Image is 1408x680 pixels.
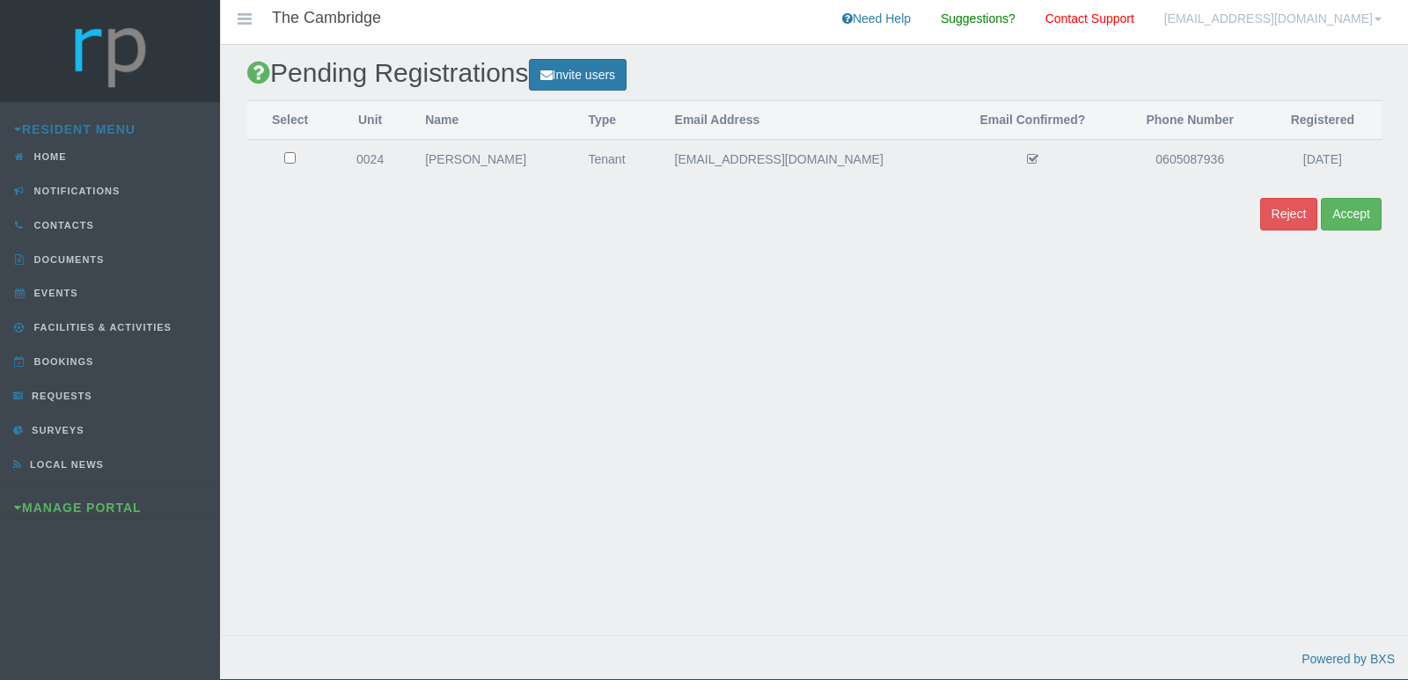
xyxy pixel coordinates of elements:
[333,101,407,140] th: Unit
[27,425,84,435] span: Surveys
[529,59,627,91] a: Invite users
[571,140,657,179] td: Tenant
[26,459,104,470] span: Local News
[1264,101,1382,140] th: Registered
[30,288,78,298] span: Events
[657,101,949,140] th: Email Address
[1117,140,1264,179] td: 0605087936
[333,140,407,179] td: 0024
[1264,140,1382,179] td: [DATE]
[571,101,657,140] th: Type
[1302,652,1395,666] a: Powered by BXS
[425,150,553,170] div: [PERSON_NAME]
[407,101,570,140] th: Name
[949,101,1117,140] th: Email Confirmed?
[27,391,92,401] span: Requests
[30,186,121,196] span: Notifications
[1321,198,1382,230] button: Accept
[247,101,333,140] th: Select
[30,322,172,333] span: Facilities & Activities
[272,10,381,27] h4: The Cambridge
[30,220,94,230] span: Contacts
[1117,101,1264,140] th: Phone Number
[14,122,136,136] a: Resident Menu
[247,58,1382,91] h2: Pending Registrations
[30,356,94,367] span: Bookings
[1260,198,1318,230] button: Reject
[657,140,949,179] td: [EMAIL_ADDRESS][DOMAIN_NAME]
[30,254,105,265] span: Documents
[30,151,67,162] span: Home
[14,501,142,515] a: Manage Portal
